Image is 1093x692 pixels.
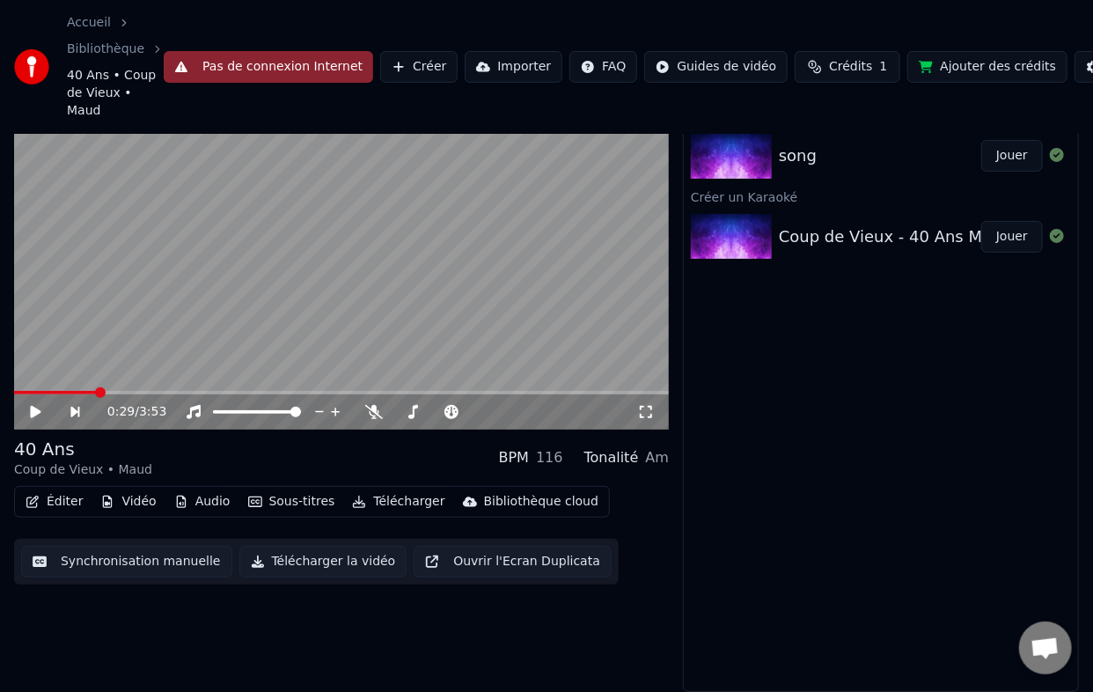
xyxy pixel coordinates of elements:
[795,51,900,83] button: Crédits1
[484,493,598,511] div: Bibliothèque cloud
[536,447,563,468] div: 116
[644,51,788,83] button: Guides de vidéo
[18,490,90,514] button: Éditer
[645,447,669,468] div: Am
[880,58,888,76] span: 1
[465,51,562,83] button: Importer
[981,140,1043,172] button: Jouer
[107,403,135,421] span: 0:29
[584,447,639,468] div: Tonalité
[67,14,111,32] a: Accueil
[414,546,612,578] button: Ouvrir l'Ecran Duplicata
[1019,622,1072,674] a: Ouvrir le chat
[107,403,150,421] div: /
[164,51,373,83] button: Pas de connexion Internet
[93,490,163,514] button: Vidéo
[14,49,49,85] img: youka
[239,546,407,578] button: Télécharger la vidéo
[167,490,238,514] button: Audio
[779,225,1012,249] div: Coup de Vieux - 40 Ans Maud
[67,14,164,120] nav: breadcrumb
[139,403,166,421] span: 3:53
[684,186,1078,207] div: Créer un Karaoké
[981,221,1043,253] button: Jouer
[569,51,637,83] button: FAQ
[345,490,451,514] button: Télécharger
[21,546,232,578] button: Synchronisation manuelle
[241,490,342,514] button: Sous-titres
[14,461,152,479] div: Coup de Vieux • Maud
[499,447,529,468] div: BPM
[907,51,1067,83] button: Ajouter des crédits
[14,437,152,461] div: 40 Ans
[67,67,164,120] span: 40 Ans • Coup de Vieux • Maud
[779,144,817,168] div: song
[380,51,458,83] button: Créer
[67,40,144,58] a: Bibliothèque
[829,58,872,76] span: Crédits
